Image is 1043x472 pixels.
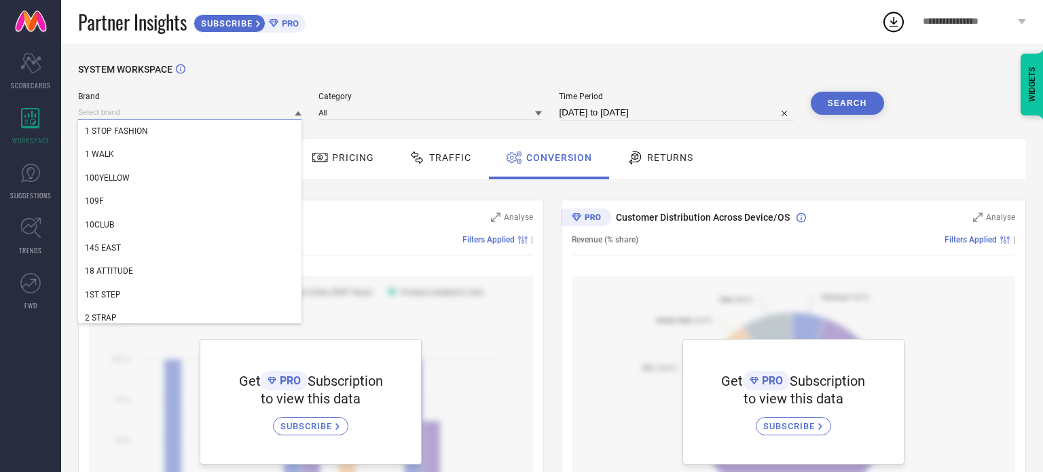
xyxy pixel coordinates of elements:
span: Subscription [308,373,383,389]
span: to view this data [261,391,361,407]
span: SUBSCRIBE [763,421,818,431]
span: Returns [647,152,693,163]
span: FWD [24,300,37,310]
input: Select time period [559,105,793,121]
span: Customer Distribution Across Device/OS [616,212,790,223]
svg: Zoom [491,213,500,222]
div: 10CLUB [78,213,301,236]
div: 109F [78,189,301,213]
span: to view this data [744,391,843,407]
span: 2 STRAP [85,313,117,323]
div: 1 WALK [78,143,301,166]
div: 145 EAST [78,236,301,259]
div: 18 ATTITUDE [78,259,301,283]
div: Open download list [881,10,906,34]
span: Filters Applied [945,235,997,244]
div: 1ST STEP [78,283,301,306]
div: 1 STOP FASHION [78,120,301,143]
span: 100YELLOW [85,173,130,183]
span: SYSTEM WORKSPACE [78,64,172,75]
span: SUBSCRIBE [280,421,335,431]
div: 100YELLOW [78,166,301,189]
span: Analyse [504,213,533,222]
span: 145 EAST [85,243,121,253]
span: SUBSCRIBE [194,18,256,29]
span: Analyse [986,213,1015,222]
span: 109F [85,196,104,206]
span: Revenue (% share) [572,235,638,244]
span: PRO [278,18,299,29]
span: Conversion [526,152,592,163]
span: 18 ATTITUDE [85,266,133,276]
span: 1ST STEP [85,290,121,299]
button: Search [811,92,884,115]
span: Get [721,373,743,389]
a: SUBSCRIBE [756,407,831,435]
span: Brand [78,92,301,101]
span: Pricing [332,152,374,163]
a: SUBSCRIBE [273,407,348,435]
span: | [531,235,533,244]
span: WORKSPACE [12,135,50,145]
span: Traffic [429,152,471,163]
span: Get [239,373,261,389]
input: Select brand [78,105,301,120]
span: Filters Applied [462,235,515,244]
span: Category [318,92,542,101]
span: 1 STOP FASHION [85,126,148,136]
span: Subscription [790,373,865,389]
span: PRO [276,374,301,387]
span: | [1013,235,1015,244]
span: SCORECARDS [11,80,51,90]
div: 2 STRAP [78,306,301,329]
span: SUGGESTIONS [10,190,52,200]
span: 1 WALK [85,149,114,159]
svg: Zoom [973,213,983,222]
span: TRENDS [19,245,42,255]
span: Partner Insights [78,8,187,36]
span: 10CLUB [85,220,114,230]
div: Premium [561,208,611,229]
a: SUBSCRIBEPRO [194,11,306,33]
span: PRO [758,374,783,387]
span: Time Period [559,92,793,101]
